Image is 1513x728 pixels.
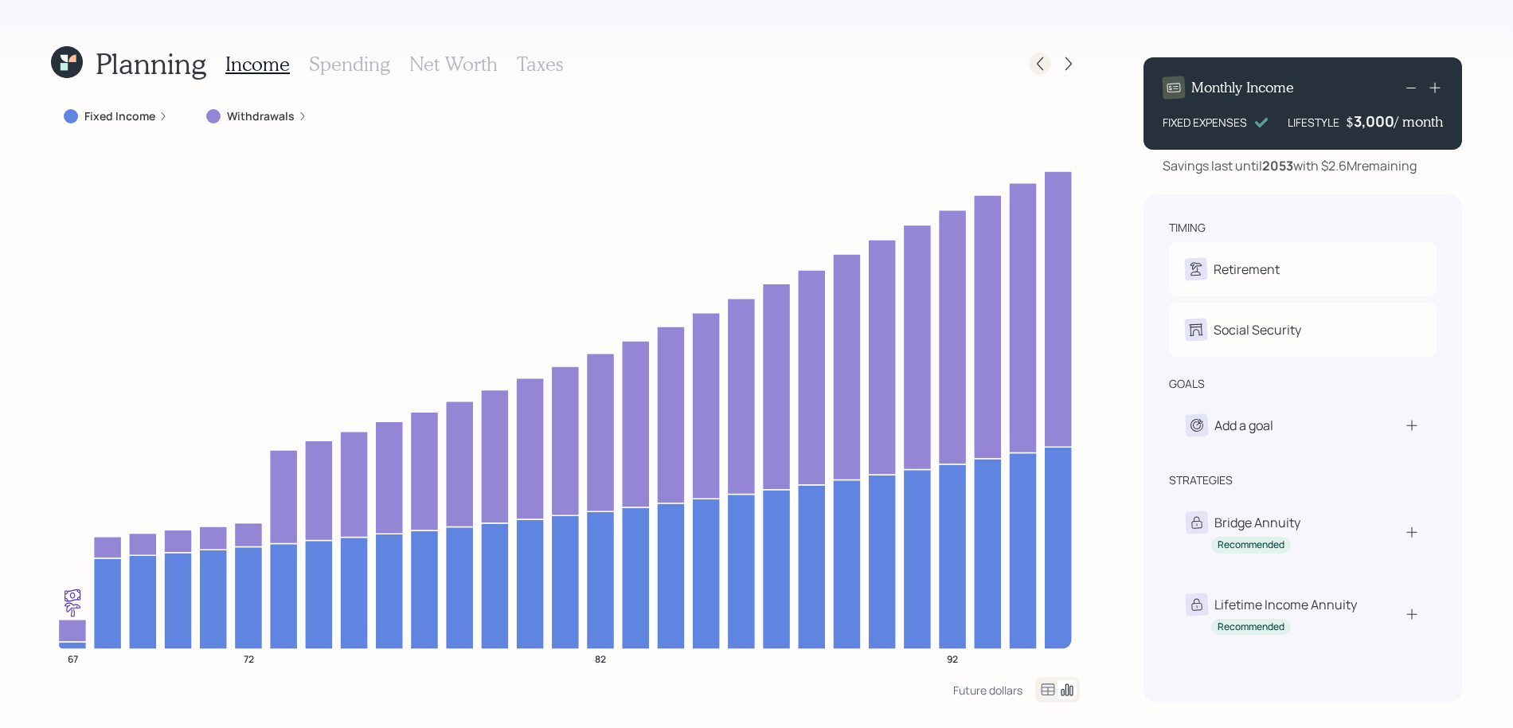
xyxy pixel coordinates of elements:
[1218,538,1284,552] div: Recommended
[517,53,563,76] h3: Taxes
[947,652,958,665] tspan: 92
[1214,260,1280,279] div: Retirement
[244,652,254,665] tspan: 72
[409,53,498,76] h3: Net Worth
[1163,114,1247,131] div: FIXED EXPENSES
[1214,416,1273,435] div: Add a goal
[1394,113,1443,131] h4: / month
[1169,472,1233,488] div: strategies
[1169,376,1205,392] div: goals
[1214,595,1357,614] div: Lifetime Income Annuity
[1218,620,1284,634] div: Recommended
[84,108,155,124] label: Fixed Income
[1346,113,1354,131] h4: $
[68,652,78,665] tspan: 67
[953,683,1022,698] div: Future dollars
[1214,513,1300,532] div: Bridge Annuity
[96,46,206,80] h1: Planning
[595,652,606,665] tspan: 82
[1288,114,1339,131] div: LIFESTYLE
[227,108,295,124] label: Withdrawals
[1214,320,1301,339] div: Social Security
[1191,79,1294,96] h4: Monthly Income
[1169,220,1206,236] div: timing
[309,53,390,76] h3: Spending
[1354,112,1394,131] div: 3,000
[1262,157,1293,174] b: 2053
[1163,156,1417,175] div: Savings last until with $2.6M remaining
[225,53,290,76] h3: Income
